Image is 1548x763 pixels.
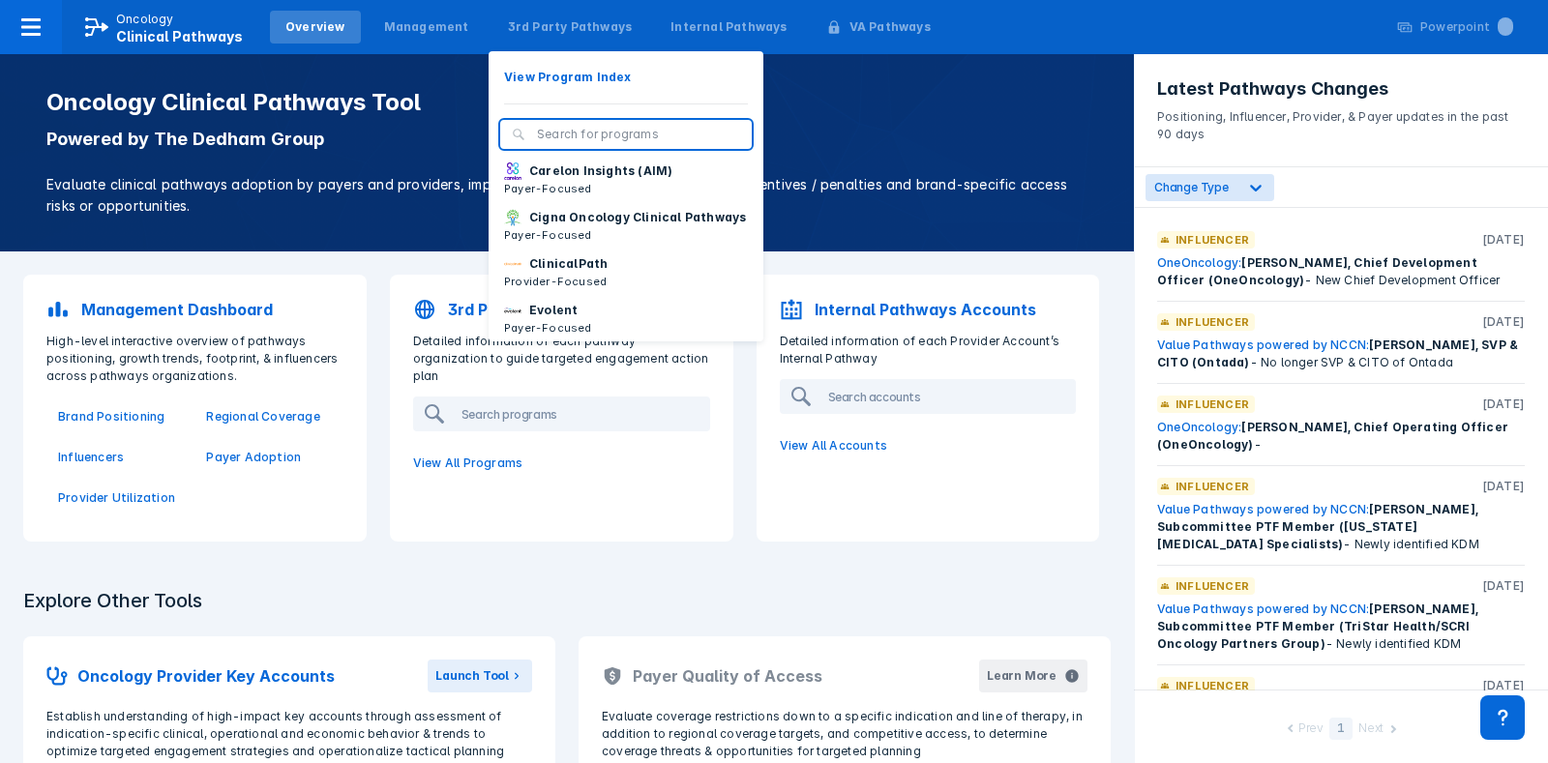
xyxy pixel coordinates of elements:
[602,708,1087,760] p: Evaluate coverage restrictions down to a specific indication and line of therapy, in addition to ...
[402,286,722,333] a: 3rd Party Pathways Programs
[1157,101,1525,143] p: Positioning, Influencer, Provider, & Payer updates in the past 90 days
[35,333,355,385] p: High-level interactive overview of pathways positioning, growth trends, footprint, & influencers ...
[369,11,485,44] a: Management
[270,11,361,44] a: Overview
[1482,231,1525,249] p: [DATE]
[1157,337,1369,352] a: Value Pathways powered by NCCN:
[58,489,183,507] a: Provider Utilization
[1154,180,1229,194] span: Change Type
[1157,420,1241,434] a: OneOncology:
[1157,502,1369,516] a: Value Pathways powered by NCCN:
[1482,677,1525,694] p: [DATE]
[504,162,521,180] img: carelon-insights.png
[1358,719,1384,740] div: Next
[116,28,243,44] span: Clinical Pathways
[1176,577,1249,595] p: Influencer
[655,11,802,44] a: Internal Pathways
[206,449,331,466] a: Payer Adoption
[116,11,174,28] p: Oncology
[206,408,331,426] a: Regional Coverage
[428,660,532,692] button: Launch Tool
[1482,478,1525,495] p: [DATE]
[1157,501,1525,553] div: - Newly identified KDM
[1420,18,1513,36] div: Powerpoint
[504,319,592,337] p: Payer-Focused
[58,449,183,466] a: Influencers
[1176,677,1249,694] p: Influencer
[1157,601,1525,653] div: - Newly identified KDM
[489,296,763,342] button: EvolentPayer-Focused
[1176,313,1249,331] p: Influencer
[1480,695,1525,740] div: Contact Support
[1176,231,1249,249] p: Influencer
[1157,255,1477,287] span: [PERSON_NAME], Chief Development Officer (OneOncology)
[77,664,335,688] h2: Oncology Provider Key Accounts
[508,18,633,36] div: 3rd Party Pathways
[815,298,1036,321] p: Internal Pathways Accounts
[81,298,273,321] p: Management Dashboard
[504,302,521,319] img: new-century-health.png
[489,157,763,203] a: Carelon Insights (AIM)Payer-Focused
[1482,313,1525,331] p: [DATE]
[504,255,521,273] img: via-oncology.png
[768,333,1088,367] p: Detailed information of each Provider Account’s Internal Pathway
[492,11,648,44] a: 3rd Party Pathways
[987,667,1057,685] div: Learn More
[504,226,746,244] p: Payer-Focused
[768,286,1088,333] a: Internal Pathways Accounts
[633,664,822,688] h2: Payer Quality of Access
[1176,478,1249,495] p: Influencer
[1482,577,1525,595] p: [DATE]
[489,249,763,296] button: ClinicalPathProvider-Focused
[384,18,469,36] div: Management
[58,408,183,426] a: Brand Positioning
[504,180,672,197] p: Payer-Focused
[1157,502,1478,551] span: [PERSON_NAME], Subcommittee PTF Member ([US_STATE] [MEDICAL_DATA] Specialists)
[1176,396,1249,413] p: Influencer
[35,286,355,333] a: Management Dashboard
[768,426,1088,466] a: View All Accounts
[1157,602,1478,651] span: [PERSON_NAME], Subcommittee PTF Member (TriStar Health/SCRI Oncology Partners Group)
[489,63,763,92] button: View Program Index
[12,576,214,625] h3: Explore Other Tools
[1157,419,1525,454] div: -
[1157,337,1525,371] div: - No longer SVP & CITO of Ontada
[504,69,632,86] p: View Program Index
[537,126,740,143] input: Search for programs
[529,162,672,180] p: Carelon Insights (AIM)
[1157,77,1525,101] h3: Latest Pathways Changes
[1329,718,1353,740] div: 1
[435,667,509,685] div: Launch Tool
[529,302,578,319] p: Evolent
[1157,254,1525,289] div: - New Chief Development Officer
[448,298,680,321] p: 3rd Party Pathways Programs
[529,209,746,226] p: Cigna Oncology Clinical Pathways
[454,398,708,429] input: Search programs
[1157,255,1241,270] a: OneOncology:
[820,381,1075,412] input: Search accounts
[1157,602,1369,616] a: Value Pathways powered by NCCN:
[1298,719,1324,740] div: Prev
[529,255,608,273] p: ClinicalPath
[402,333,722,385] p: Detailed information of each pathway organization to guide targeted engagement action plan
[402,443,722,484] a: View All Programs
[285,18,345,36] div: Overview
[670,18,787,36] div: Internal Pathways
[489,203,763,249] button: Cigna Oncology Clinical PathwaysPayer-Focused
[849,18,931,36] div: VA Pathways
[46,89,1087,116] h1: Oncology Clinical Pathways Tool
[504,273,608,290] p: Provider-Focused
[1157,420,1508,452] span: [PERSON_NAME], Chief Operating Officer (OneOncology)
[1482,396,1525,413] p: [DATE]
[504,209,521,226] img: cigna-oncology-clinical-pathways.png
